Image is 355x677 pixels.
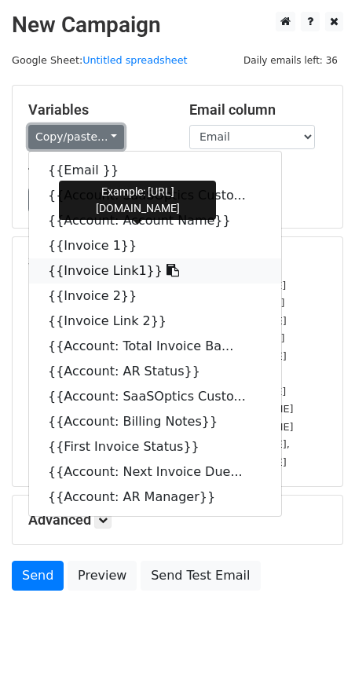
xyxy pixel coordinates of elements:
a: Untitled spreadsheet [82,54,187,66]
a: {{Account: SaaSOptics Custo... [29,384,281,409]
small: Google Sheet: [12,54,188,66]
small: [EMAIL_ADDRESS][DOMAIN_NAME], [DOMAIN_NAME][EMAIL_ADDRESS][PERSON_NAME][DOMAIN_NAME], [PERSON_NAM... [28,421,294,468]
a: {{Account: AR Status}} [29,359,281,384]
a: {{First Invoice Status}} [29,434,281,459]
span: Daily emails left: 36 [238,52,343,69]
h2: New Campaign [12,12,343,38]
a: Send Test Email [141,561,260,591]
a: Preview [68,561,137,591]
a: {{Invoice 2}} [29,284,281,309]
a: {{Account: Next Invoice Due... [29,459,281,485]
a: {{Account: Account Name}} [29,208,281,233]
iframe: Chat Widget [276,602,355,677]
a: Send [12,561,64,591]
a: {{Invoice Link 2}} [29,309,281,334]
a: {{Email }} [29,158,281,183]
a: Daily emails left: 36 [238,54,343,66]
a: {{Account: Billing Notes}} [29,409,281,434]
h5: Advanced [28,511,327,529]
a: {{Account: SaaSOptics Custo... [29,183,281,208]
a: {{Invoice Link1}} [29,258,281,284]
div: Example: [URL][DOMAIN_NAME] [59,181,216,220]
a: {{Account: AR Manager}} [29,485,281,510]
h5: Email column [189,101,327,119]
a: Copy/paste... [28,125,124,149]
a: {{Account: Total Invoice Ba... [29,334,281,359]
h5: Variables [28,101,166,119]
a: {{Invoice 1}} [29,233,281,258]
